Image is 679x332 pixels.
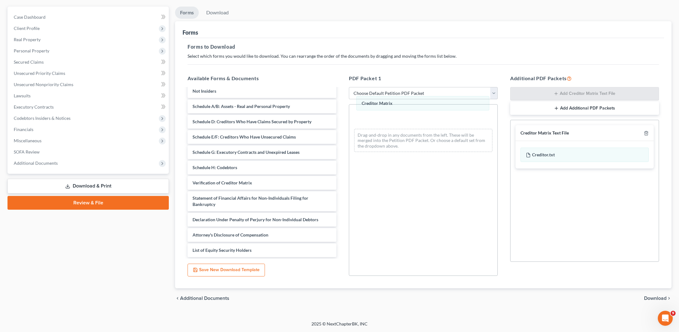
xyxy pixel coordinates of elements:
span: Schedule E/F: Creditors Who Have Unsecured Claims [193,134,296,139]
span: Unsecured Nonpriority Claims [14,82,73,87]
h5: Forms to Download [188,43,659,51]
span: Real Property [14,37,41,42]
a: Unsecured Priority Claims [9,68,169,79]
span: Secured Claims [14,59,44,65]
div: Drag-and-drop in any documents from the left. These will be merged into the Petition PDF Packet. ... [354,129,492,152]
button: Save New Download Template [188,264,265,277]
a: Review & File [7,196,169,210]
span: Verification of Creditor Matrix [193,180,252,185]
div: Creditor Matrix Text File [520,130,569,136]
p: Select which forms you would like to download. You can rearrange the order of the documents by dr... [188,53,659,59]
a: Download [201,7,234,19]
span: Lawsuits [14,93,31,98]
span: List of Equity Security Holders [193,247,252,253]
span: Schedule G: Executory Contracts and Unexpired Leases [193,149,300,155]
span: Miscellaneous [14,138,42,143]
span: Financials [14,127,33,132]
span: Executory Contracts [14,104,54,110]
span: Additional Documents [180,296,229,301]
div: Creditor.txt [520,148,649,162]
i: chevron_left [175,296,180,301]
i: chevron_right [667,296,672,301]
a: Lawsuits [9,90,169,101]
span: 9 [671,311,676,316]
span: Case Dashboard [14,14,46,20]
button: Add Additional PDF Packets [510,102,659,115]
span: Schedule D: Creditors Who Have Claims Secured by Property [193,119,311,124]
h5: Available Forms & Documents [188,75,336,82]
span: Client Profile [14,26,40,31]
button: Add Creditor Matrix Text File [510,87,659,101]
span: Schedule A/B: Assets - Real and Personal Property [193,104,290,109]
span: Schedule H: Codebtors [193,165,237,170]
div: 2025 © NextChapterBK, INC [162,321,517,332]
span: Unsecured Priority Claims [14,71,65,76]
h5: Additional PDF Packets [510,75,659,82]
span: Download [644,296,667,301]
div: Forms [183,29,198,36]
span: Codebtors Insiders & Notices [14,115,71,121]
span: Creditor Matrix [362,100,393,106]
a: Unsecured Nonpriority Claims [9,79,169,90]
a: Executory Contracts [9,101,169,113]
span: Attorney's Disclosure of Compensation [193,232,268,237]
a: Case Dashboard [9,12,169,23]
button: Download chevron_right [644,296,672,301]
a: Download & Print [7,179,169,193]
a: chevron_left Additional Documents [175,296,229,301]
a: Forms [175,7,199,19]
span: Personal Property [14,48,49,53]
a: Secured Claims [9,56,169,68]
span: Statement of Financial Affairs for Non-Individuals Filing for Bankruptcy [193,195,308,207]
iframe: Intercom live chat [658,311,673,326]
span: Additional Documents [14,160,58,166]
a: SOFA Review [9,146,169,158]
span: List of Creditors Who Have the 20 Largest Unsecured Claims and Are Not Insiders [193,82,325,94]
span: SOFA Review [14,149,40,154]
span: Declaration Under Penalty of Perjury for Non-Individual Debtors [193,217,318,222]
h5: PDF Packet 1 [349,75,498,82]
